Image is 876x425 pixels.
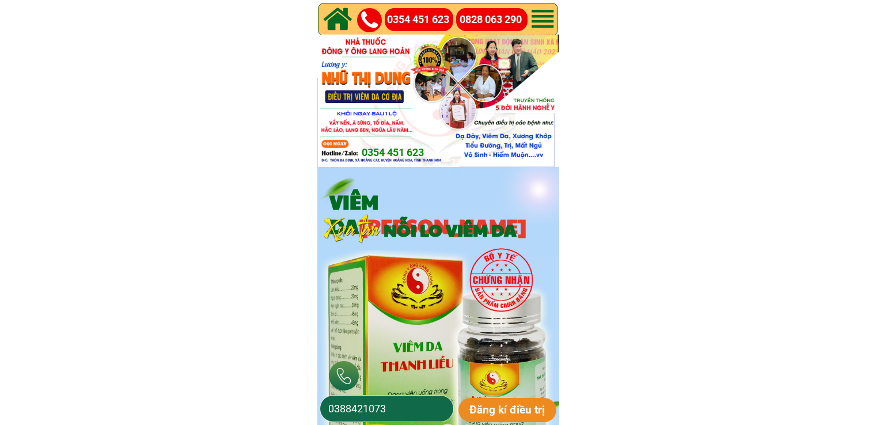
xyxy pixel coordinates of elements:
[359,211,526,240] span: [PERSON_NAME]
[362,145,477,161] a: 0354 451 623
[384,219,583,240] h3: NỖI LO VIÊM DA
[387,12,455,28] a: 0354 451 623
[325,396,448,422] input: Số điện thoại
[460,12,528,28] a: 0828 063 290
[458,398,557,422] p: Đăng kí điều trị
[329,189,572,238] h3: VIÊM DA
